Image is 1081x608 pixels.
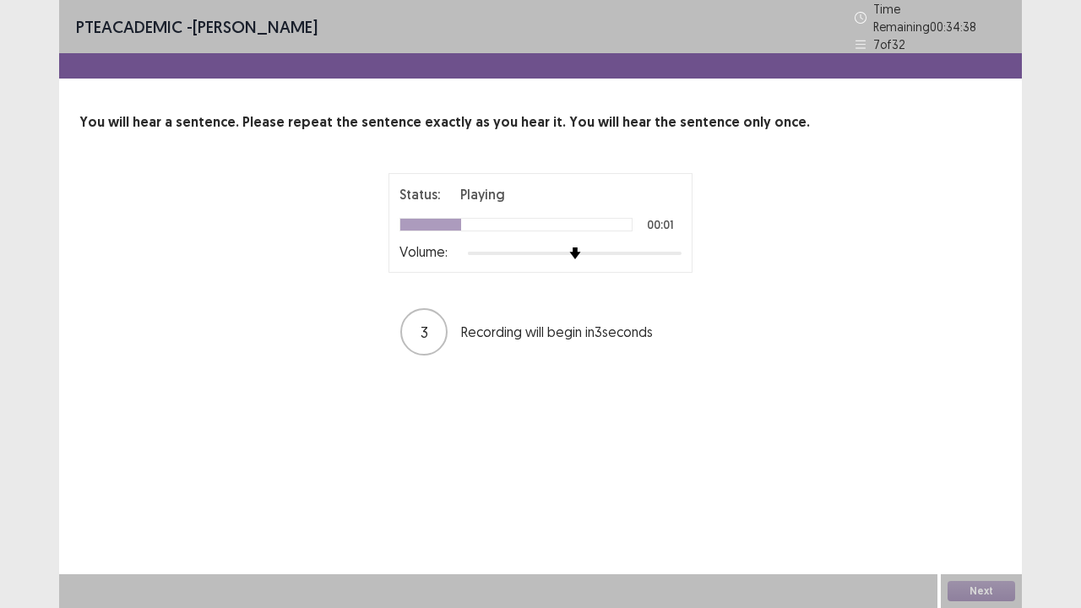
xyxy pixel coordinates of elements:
[399,242,448,262] p: Volume:
[461,322,681,342] p: Recording will begin in 3 seconds
[399,184,440,204] p: Status:
[421,321,428,344] p: 3
[569,247,581,259] img: arrow-thumb
[76,14,318,40] p: - [PERSON_NAME]
[647,219,674,231] p: 00:01
[460,184,505,204] p: Playing
[76,16,182,37] span: PTE academic
[873,35,905,53] p: 7 of 32
[79,112,1002,133] p: You will hear a sentence. Please repeat the sentence exactly as you hear it. You will hear the se...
